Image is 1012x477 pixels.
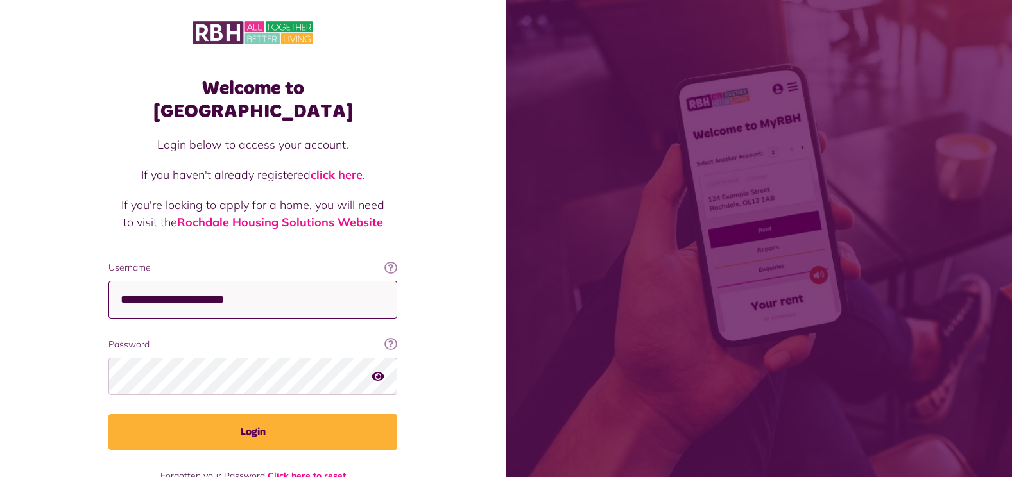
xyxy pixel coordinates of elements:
label: Username [108,261,397,274]
p: Login below to access your account. [121,136,384,153]
a: Rochdale Housing Solutions Website [177,215,383,230]
img: MyRBH [193,19,313,46]
a: click here [311,167,363,182]
label: Password [108,338,397,351]
button: Login [108,414,397,450]
h1: Welcome to [GEOGRAPHIC_DATA] [108,77,397,123]
p: If you haven't already registered . [121,166,384,183]
p: If you're looking to apply for a home, you will need to visit the [121,196,384,231]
